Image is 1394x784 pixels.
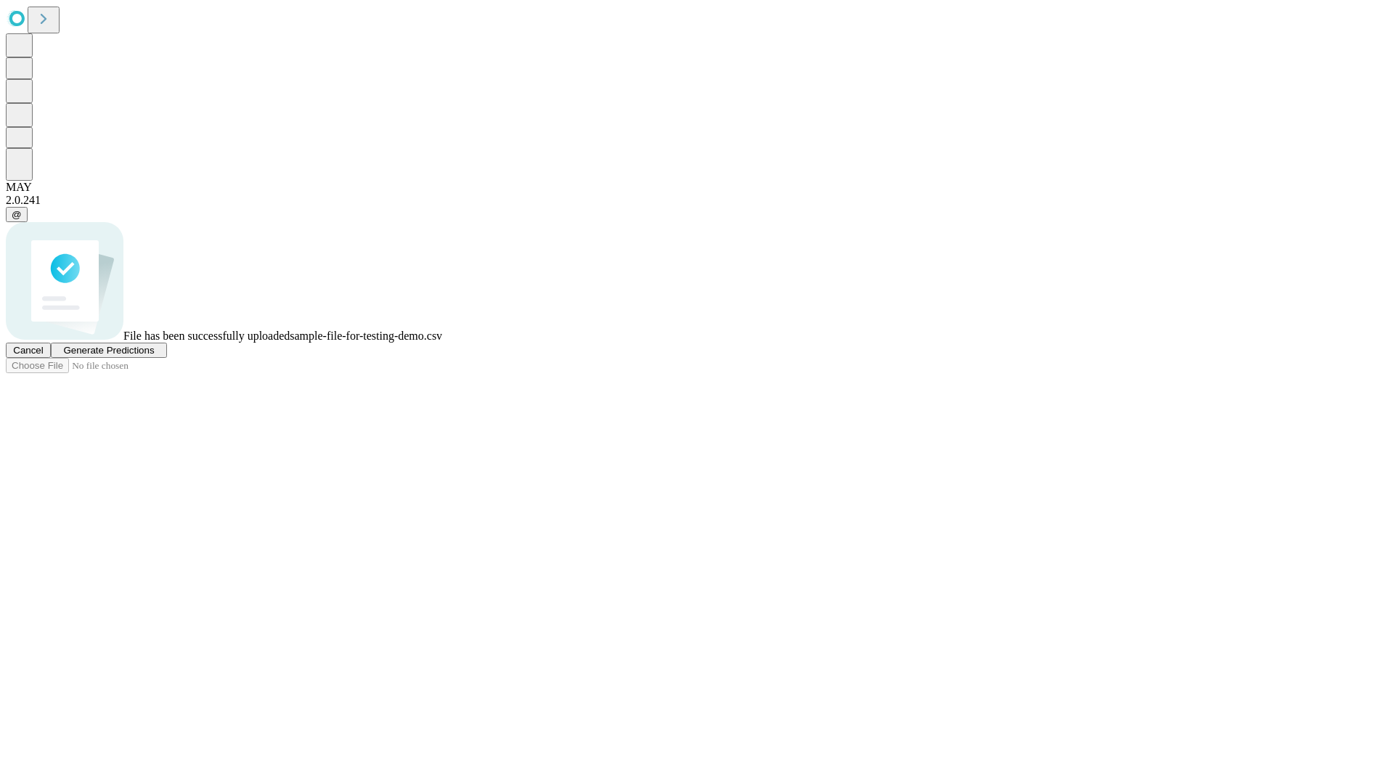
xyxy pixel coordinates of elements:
button: @ [6,207,28,222]
span: File has been successfully uploaded [123,330,290,342]
span: Cancel [13,345,44,356]
span: Generate Predictions [63,345,154,356]
div: 2.0.241 [6,194,1388,207]
span: sample-file-for-testing-demo.csv [290,330,442,342]
button: Cancel [6,343,51,358]
span: @ [12,209,22,220]
div: MAY [6,181,1388,194]
button: Generate Predictions [51,343,167,358]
